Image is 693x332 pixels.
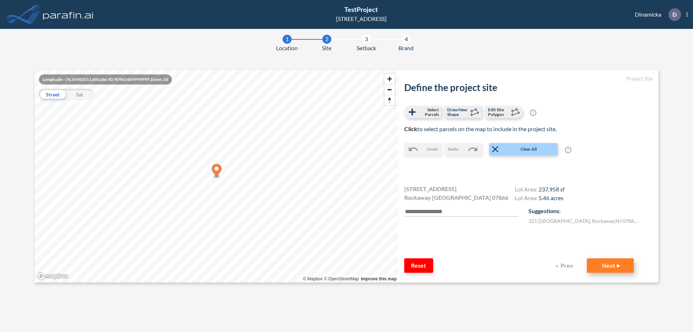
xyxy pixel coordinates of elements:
span: Clear All [501,146,557,152]
div: 4 [402,35,411,44]
span: Site [322,44,331,52]
span: ? [565,147,571,153]
h4: Lot Area: [515,194,565,203]
button: Reset [404,258,433,273]
div: Street [39,89,66,100]
button: Zoom in [384,74,395,84]
a: Mapbox homepage [37,272,69,280]
button: Clear All [489,143,558,155]
p: D [672,11,677,18]
span: Undo [427,146,438,152]
label: 321 [GEOGRAPHIC_DATA] , Rockaway , NJ 07866 , US [528,217,640,225]
div: 2 [322,35,331,44]
img: logo [42,7,95,22]
b: Click [404,125,417,132]
span: 5.46 acres [539,194,563,201]
button: Next [587,258,634,273]
span: Redo [448,146,458,152]
span: Edit Site Polygon [488,107,509,117]
span: TestProject [344,5,378,13]
span: Setback [357,44,376,52]
button: Prev [551,258,580,273]
a: OpenStreetMap [324,276,359,281]
span: Location [276,44,298,52]
button: Zoom out [384,84,395,95]
h5: Project Site [404,76,653,82]
span: ? [530,109,536,116]
div: Map marker [212,164,222,179]
canvas: Map [35,70,398,283]
button: Undo [404,143,441,155]
h2: Define the project site [404,82,653,93]
h4: Lot Area: [515,186,565,194]
div: 3 [362,35,371,44]
div: Sat [66,89,93,100]
div: [STREET_ADDRESS] [336,14,387,23]
a: Improve this map [361,276,397,281]
a: Mapbox [303,276,323,281]
span: [STREET_ADDRESS] [404,185,457,193]
span: Select Parcels [418,107,439,117]
span: 237,958 sf [539,186,565,193]
div: Dinamicka [624,8,688,21]
span: to select parcels on the map to include in the project site. [404,125,557,132]
button: Reset bearing to north [384,95,395,105]
span: Rockaway [GEOGRAPHIC_DATA] 07866 [404,193,508,202]
p: Suggestions: [528,207,653,215]
div: 1 [283,35,292,44]
span: Draw New Shape [447,107,468,117]
div: Longitude: -74.5496101 Latitude: 40.90962469999999 Zoom: 16 [39,74,172,85]
span: Brand [398,44,414,52]
button: Redo [445,143,482,155]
